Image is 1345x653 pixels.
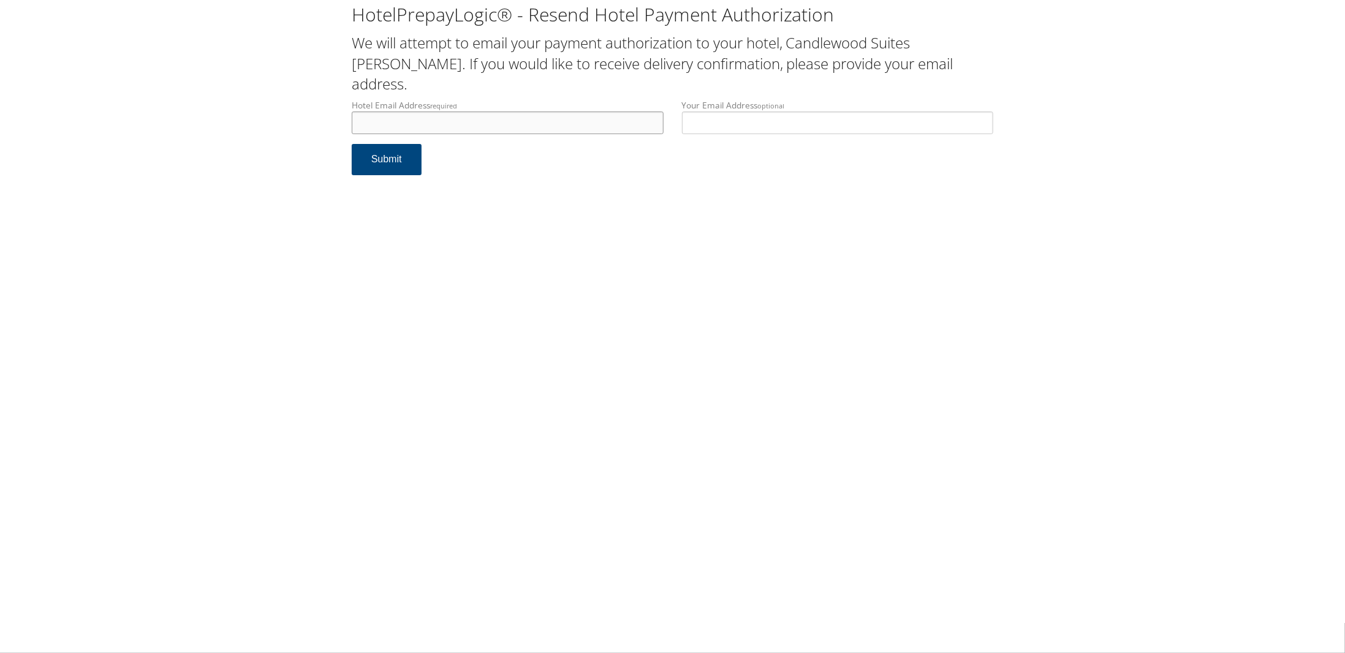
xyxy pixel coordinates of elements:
input: Your Email Addressoptional [682,111,994,134]
button: Submit [352,144,422,175]
h1: HotelPrepayLogic® - Resend Hotel Payment Authorization [352,2,994,28]
label: Your Email Address [682,99,994,134]
small: optional [758,101,785,110]
label: Hotel Email Address [352,99,664,134]
h2: We will attempt to email your payment authorization to your hotel, Candlewood Suites [PERSON_NAME... [352,32,994,94]
input: Hotel Email Addressrequired [352,111,664,134]
small: required [430,101,457,110]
